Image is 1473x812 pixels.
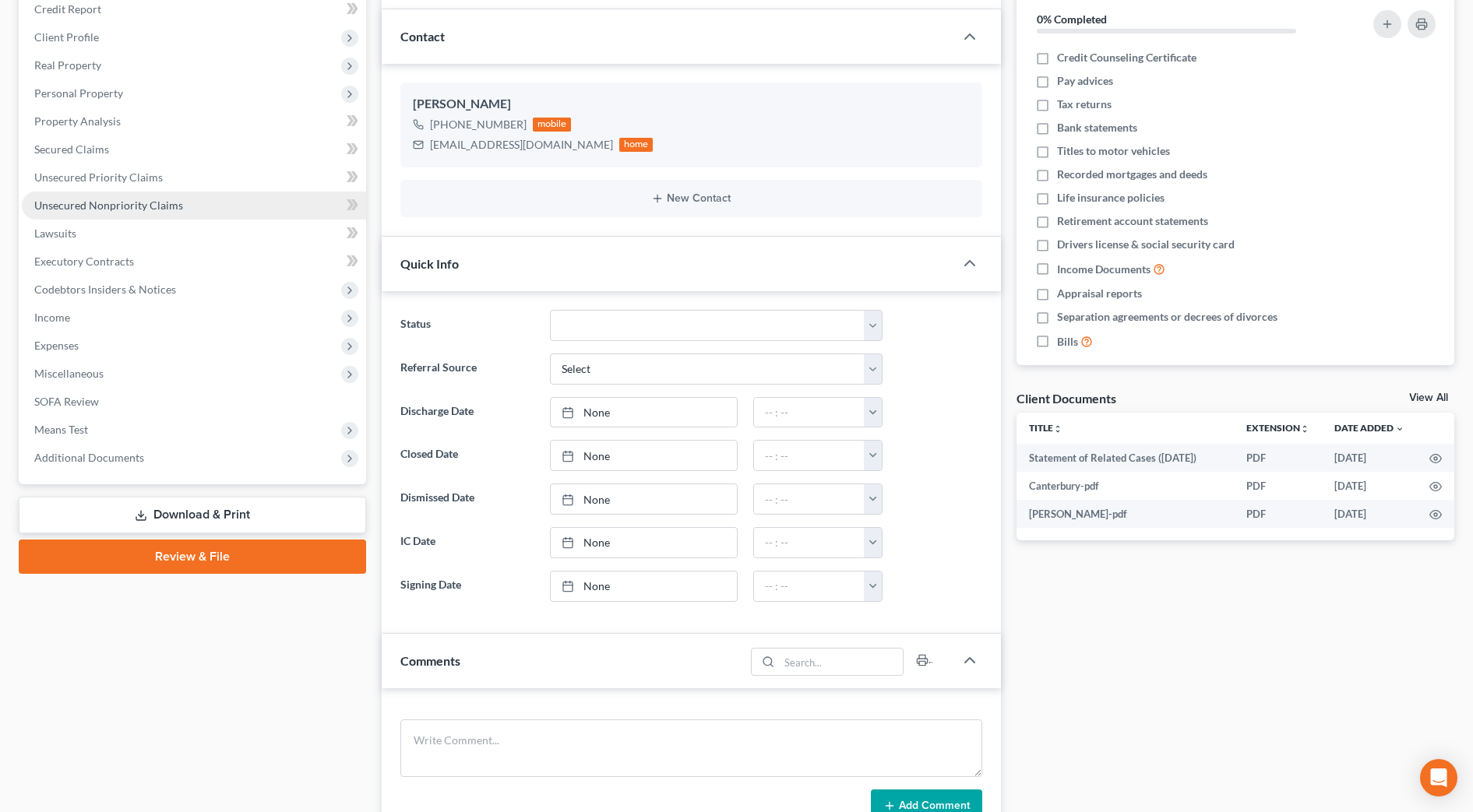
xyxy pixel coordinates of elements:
a: Date Added expand_more [1334,422,1404,434]
span: Appraisal reports [1057,286,1142,301]
a: Download & Print [19,497,366,533]
span: Retirement account statements [1057,213,1208,229]
span: Life insurance policies [1057,190,1165,206]
a: Property Analysis [22,107,366,135]
span: Comments [400,653,460,668]
span: Secured Claims [34,142,109,156]
label: Closed Date [393,440,542,471]
span: Expenses [34,339,79,352]
td: Canterbury-pdf [1017,472,1234,500]
label: Dismissed Date [393,483,542,515]
input: -- : -- [754,528,865,557]
span: Tax returns [1057,97,1112,112]
input: -- : -- [754,441,865,470]
span: Miscellaneous [34,367,104,380]
i: expand_more [1395,424,1404,434]
label: Discharge Date [393,397,542,428]
a: None [551,484,737,514]
label: IC Date [393,527,542,558]
span: Separation agreements or decrees of divorces [1057,309,1277,325]
span: Recorded mortgages and deeds [1057,167,1207,182]
div: Client Documents [1017,390,1116,406]
span: Means Test [34,423,88,436]
span: Quick Info [400,256,459,271]
span: Codebtors Insiders & Notices [34,283,176,296]
span: Drivers license & social security card [1057,237,1235,252]
input: -- : -- [754,571,865,601]
td: PDF [1234,472,1322,500]
span: Bills [1057,334,1078,350]
div: Open Intercom Messenger [1420,759,1457,796]
i: unfold_more [1300,424,1309,434]
a: Secured Claims [22,135,366,163]
a: None [551,398,737,427]
td: Statement of Related Cases ([DATE]) [1017,444,1234,472]
td: PDF [1234,444,1322,472]
span: Unsecured Priority Claims [34,170,163,184]
td: [PERSON_NAME]-pdf [1017,500,1234,528]
a: SOFA Review [22,388,366,416]
label: Status [393,310,542,341]
span: Pay advices [1057,73,1113,89]
div: [PHONE_NUMBER] [430,117,527,132]
td: [DATE] [1322,444,1417,472]
input: Search... [779,649,903,675]
input: -- : -- [754,484,865,514]
a: None [551,528,737,557]
span: Bank statements [1057,120,1137,135]
span: Executory Contracts [34,255,134,268]
span: Additional Documents [34,451,144,464]
div: mobile [533,118,572,132]
td: [DATE] [1322,472,1417,500]
a: View All [1409,392,1448,403]
span: Client Profile [34,30,99,44]
span: SOFA Review [34,395,99,408]
label: Signing Date [393,571,542,602]
a: Executory Contracts [22,248,366,276]
span: Real Property [34,58,101,72]
a: Unsecured Priority Claims [22,163,366,192]
div: [EMAIL_ADDRESS][DOMAIN_NAME] [430,137,613,153]
span: Lawsuits [34,227,76,240]
input: -- : -- [754,398,865,427]
span: Unsecured Nonpriority Claims [34,199,183,212]
span: Contact [400,29,445,44]
a: Unsecured Nonpriority Claims [22,192,366,220]
div: home [619,138,654,152]
td: PDF [1234,500,1322,528]
span: Personal Property [34,86,123,100]
span: Property Analysis [34,114,121,128]
span: Credit Report [34,2,101,16]
div: [PERSON_NAME] [413,95,970,114]
a: Review & File [19,540,366,574]
a: Lawsuits [22,220,366,248]
strong: 0% Completed [1037,12,1107,26]
span: Income Documents [1057,262,1151,277]
span: Income [34,311,70,324]
a: Titleunfold_more [1029,422,1062,434]
a: None [551,571,737,601]
span: Credit Counseling Certificate [1057,50,1196,65]
i: unfold_more [1053,424,1062,434]
td: [DATE] [1322,500,1417,528]
button: New Contact [413,192,970,205]
a: None [551,441,737,470]
label: Referral Source [393,353,542,385]
span: Titles to motor vehicles [1057,143,1170,159]
a: Extensionunfold_more [1246,422,1309,434]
